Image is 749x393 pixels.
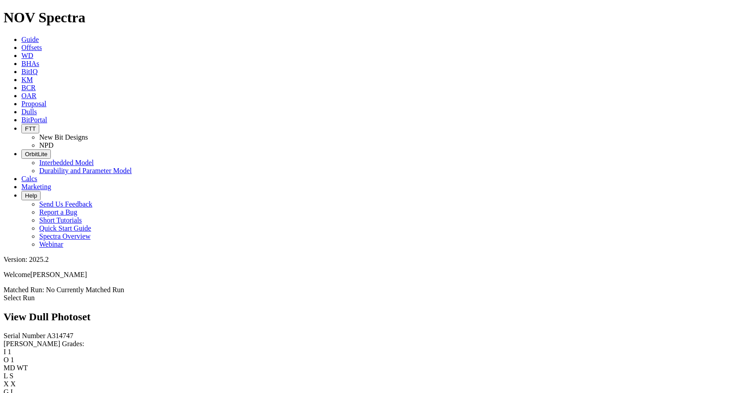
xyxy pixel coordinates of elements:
a: Send Us Feedback [39,200,92,208]
span: FTT [25,125,36,132]
span: 1 [8,348,11,356]
a: Spectra Overview [39,232,91,240]
a: Offsets [21,44,42,51]
label: I [4,348,6,356]
a: Guide [21,36,39,43]
span: [PERSON_NAME] [30,271,87,278]
button: Help [21,191,41,200]
a: BHAs [21,60,39,67]
div: Version: 2025.2 [4,256,745,264]
h1: NOV Spectra [4,9,745,26]
div: [PERSON_NAME] Grades: [4,340,745,348]
label: MD [4,364,15,372]
a: Select Run [4,294,35,302]
p: Welcome [4,271,745,279]
span: 1 [11,356,14,364]
span: S [9,372,13,380]
span: WT [17,364,28,372]
a: Webinar [39,240,63,248]
a: Marketing [21,183,51,190]
a: Quick Start Guide [39,224,91,232]
a: Interbedded Model [39,159,94,166]
label: Serial Number [4,332,45,339]
label: X [4,380,9,388]
a: NPD [39,141,53,149]
a: WD [21,52,33,59]
a: BCR [21,84,36,91]
a: BitIQ [21,68,37,75]
h2: View Dull Photoset [4,311,745,323]
a: OAR [21,92,37,99]
a: KM [21,76,33,83]
button: OrbitLite [21,149,51,159]
a: Durability and Parameter Model [39,167,132,174]
span: Help [25,192,37,199]
a: New Bit Designs [39,133,88,141]
span: X [11,380,16,388]
a: Dulls [21,108,37,116]
a: BitPortal [21,116,47,124]
span: Matched Run: [4,286,44,294]
a: Calcs [21,175,37,182]
span: OrbitLite [25,151,47,157]
a: Report a Bug [39,208,77,216]
span: A314747 [47,332,74,339]
a: Proposal [21,100,46,108]
button: FTT [21,124,39,133]
span: No Currently Matched Run [46,286,124,294]
label: L [4,372,8,380]
label: O [4,356,9,364]
a: Short Tutorials [39,216,82,224]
